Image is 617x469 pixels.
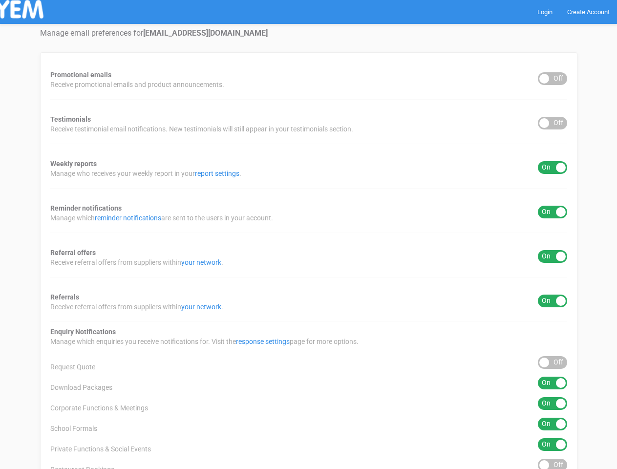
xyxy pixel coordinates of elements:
span: Request Quote [50,362,95,372]
a: reminder notifications [95,214,161,222]
span: Receive promotional emails and product announcements. [50,80,224,89]
strong: Enquiry Notifications [50,328,116,336]
span: Manage which are sent to the users in your account. [50,213,273,223]
span: School Formals [50,424,97,433]
strong: Referral offers [50,249,96,256]
strong: Testimonials [50,115,91,123]
a: response settings [236,338,290,345]
span: Private Functions & Social Events [50,444,151,454]
h4: Manage email preferences for [40,29,577,38]
span: Corporate Functions & Meetings [50,403,148,413]
span: Receive referral offers from suppliers within . [50,257,223,267]
span: Receive referral offers from suppliers within . [50,302,223,312]
a: your network [181,258,221,266]
span: Manage who receives your weekly report in your . [50,169,241,178]
span: Download Packages [50,383,112,392]
strong: Weekly reports [50,160,97,168]
strong: Promotional emails [50,71,111,79]
strong: [EMAIL_ADDRESS][DOMAIN_NAME] [143,28,268,38]
strong: Reminder notifications [50,204,122,212]
a: your network [181,303,221,311]
a: report settings [195,170,239,177]
span: Manage which enquiries you receive notifications for. Visit the page for more options. [50,337,359,346]
span: Receive testimonial email notifications. New testimonials will still appear in your testimonials ... [50,124,353,134]
strong: Referrals [50,293,79,301]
